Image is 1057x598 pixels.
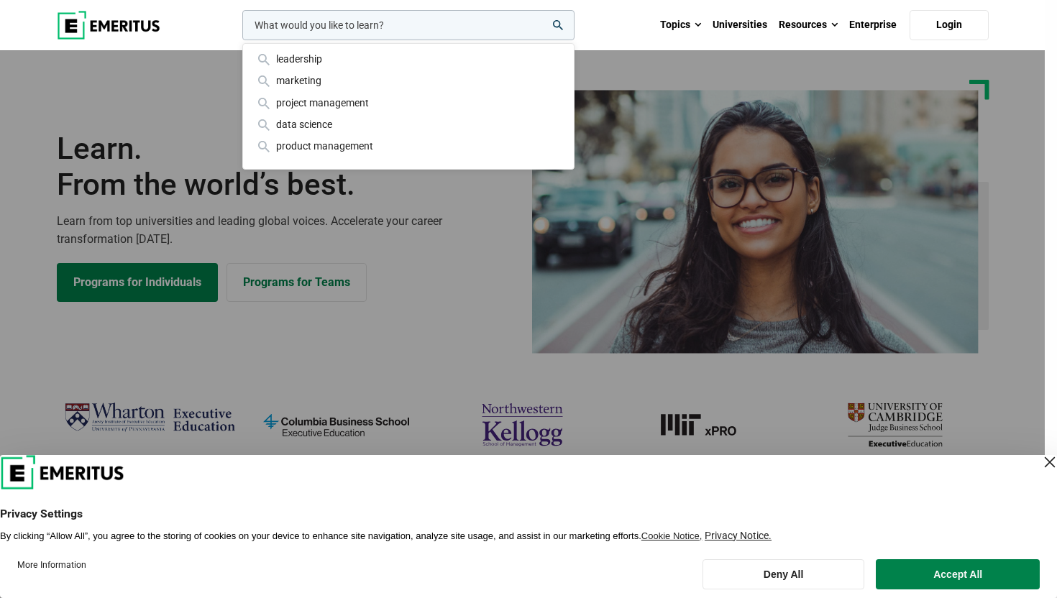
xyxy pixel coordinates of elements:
[255,95,562,111] div: project management
[910,10,989,40] a: Login
[255,116,562,132] div: data science
[255,51,562,67] div: leadership
[255,73,562,88] div: marketing
[255,138,562,154] div: product management
[242,10,575,40] input: woocommerce-product-search-field-0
